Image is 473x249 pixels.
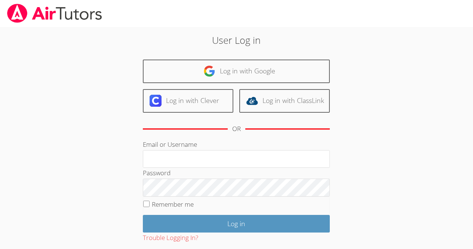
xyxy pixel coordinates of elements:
img: classlink-logo-d6bb404cc1216ec64c9a2012d9dc4662098be43eaf13dc465df04b49fa7ab582.svg [246,95,258,107]
label: Remember me [152,200,194,209]
button: Trouble Logging In? [143,233,198,243]
h2: User Log in [109,33,364,47]
label: Password [143,168,171,177]
a: Log in with Google [143,60,330,83]
input: Log in [143,215,330,233]
img: google-logo-50288ca7cdecda66e5e0955fdab243c47b7ad437acaf1139b6f446037453330a.svg [203,65,215,77]
label: Email or Username [143,140,197,149]
div: OR [232,124,241,134]
a: Log in with Clever [143,89,233,113]
a: Log in with ClassLink [239,89,330,113]
img: clever-logo-6eab21bc6e7a338710f1a6ff85c0baf02591cd810cc4098c63d3a4b26e2feb20.svg [150,95,162,107]
img: airtutors_banner-c4298cdbf04f3fff15de1276eac7730deb9818008684d7c2e4769d2f7ddbe033.png [6,4,103,23]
